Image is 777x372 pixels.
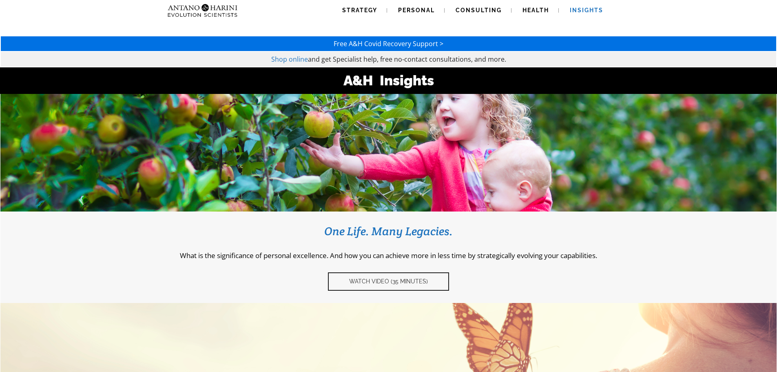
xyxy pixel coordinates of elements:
span: Watch video (35 Minutes) [349,278,428,285]
span: Strategy [342,7,377,13]
a: Free A&H Covid Recovery Support > [334,39,443,48]
span: Personal [398,7,435,13]
span: Insights [570,7,603,13]
strong: A&H Insights [343,72,434,89]
span: Health [522,7,549,13]
span: Consulting [456,7,502,13]
a: Shop online [271,55,308,64]
p: What is the significance of personal excellence. And how you can achieve more in less time by str... [13,251,764,260]
h3: One Life. Many Legacies. [13,224,764,238]
span: and get Specialist help, free no-contact consultations, and more. [308,55,506,64]
a: Watch video (35 Minutes) [328,272,449,291]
